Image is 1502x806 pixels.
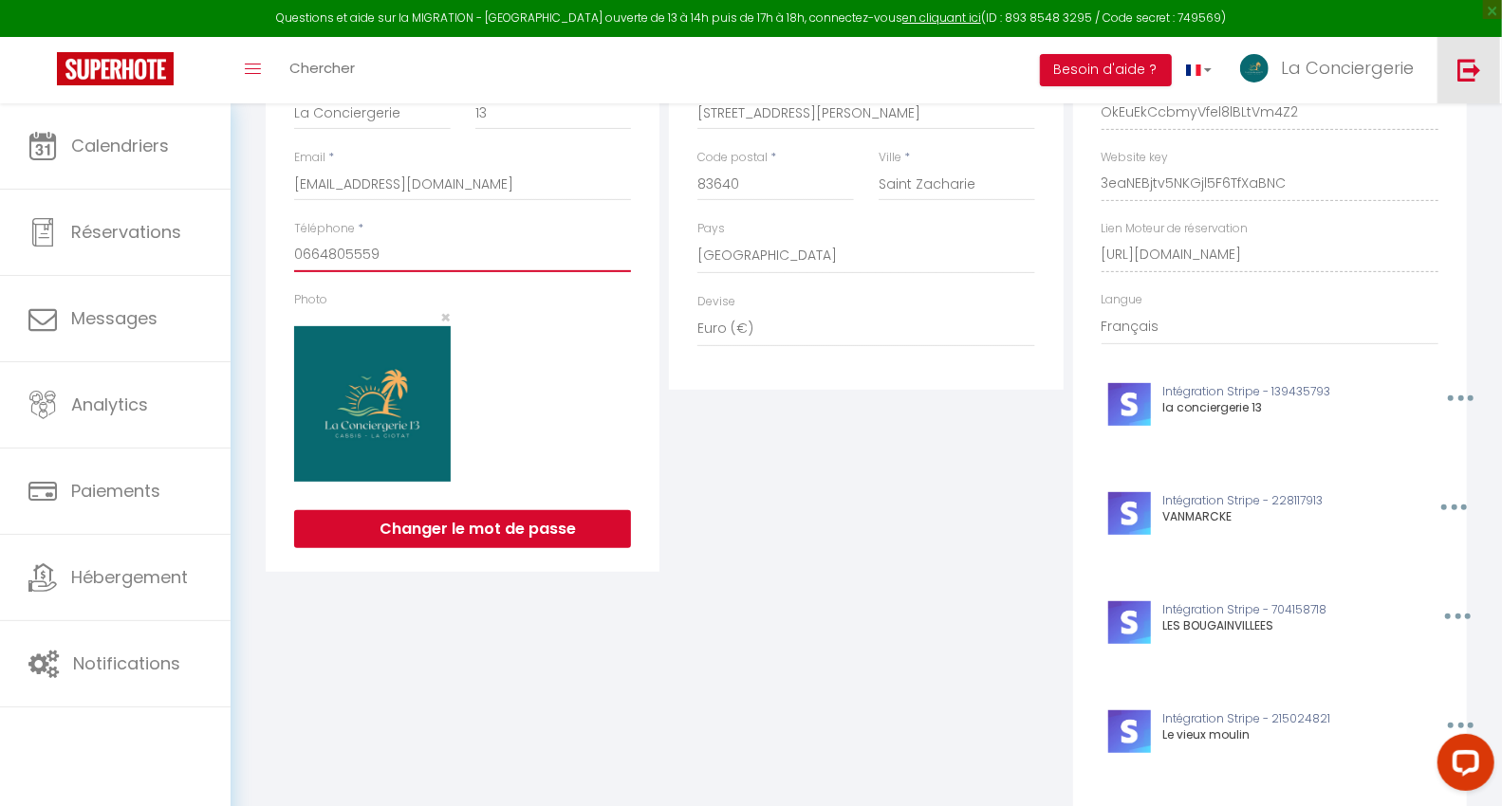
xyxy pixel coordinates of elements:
[294,510,631,548] button: Changer le mot de passe
[1102,220,1249,238] label: Lien Moteur de réservation
[1108,710,1151,753] img: stripe-logo.jpeg
[57,52,174,85] img: Super Booking
[1163,383,1404,401] p: Intégration Stripe - 139435793
[1040,54,1172,86] button: Besoin d'aide ?
[1102,149,1169,167] label: Website key
[440,305,451,329] span: ×
[294,291,327,309] label: Photo
[1102,291,1143,309] label: Langue
[71,306,158,330] span: Messages
[1163,601,1401,619] p: Intégration Stripe - 704158718
[1163,710,1404,728] p: Intégration Stripe - 215024821
[697,293,735,311] label: Devise
[1108,492,1151,535] img: stripe-logo.jpeg
[440,309,451,326] button: Close
[1457,58,1481,82] img: logout
[1422,726,1502,806] iframe: LiveChat chat widget
[1163,399,1263,415] span: la conciergerie 13
[294,149,325,167] label: Email
[1226,37,1437,103] a: ... La Conciergerie
[71,479,160,503] span: Paiements
[1163,492,1399,510] p: Intégration Stripe - 228117913
[294,220,355,238] label: Téléphone
[1240,54,1269,82] img: ...
[71,134,169,157] span: Calendriers
[902,9,981,26] a: en cliquant ici
[697,220,725,238] label: Pays
[697,149,768,167] label: Code postal
[294,326,451,483] img: 16987607759784.jpg
[1163,508,1233,524] span: VANMARCKE
[73,651,180,675] span: Notifications
[1281,56,1414,80] span: La Conciergerie
[879,149,901,167] label: Ville
[71,220,181,244] span: Réservations
[1163,726,1251,742] span: Le vieux moulin
[1108,601,1151,644] img: stripe-logo.jpeg
[1108,383,1151,426] img: stripe-logo.jpeg
[1163,617,1274,633] span: LES BOUGAINVILLEES
[71,565,188,589] span: Hébergement
[71,393,148,416] span: Analytics
[289,58,355,78] span: Chercher
[275,37,369,103] a: Chercher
